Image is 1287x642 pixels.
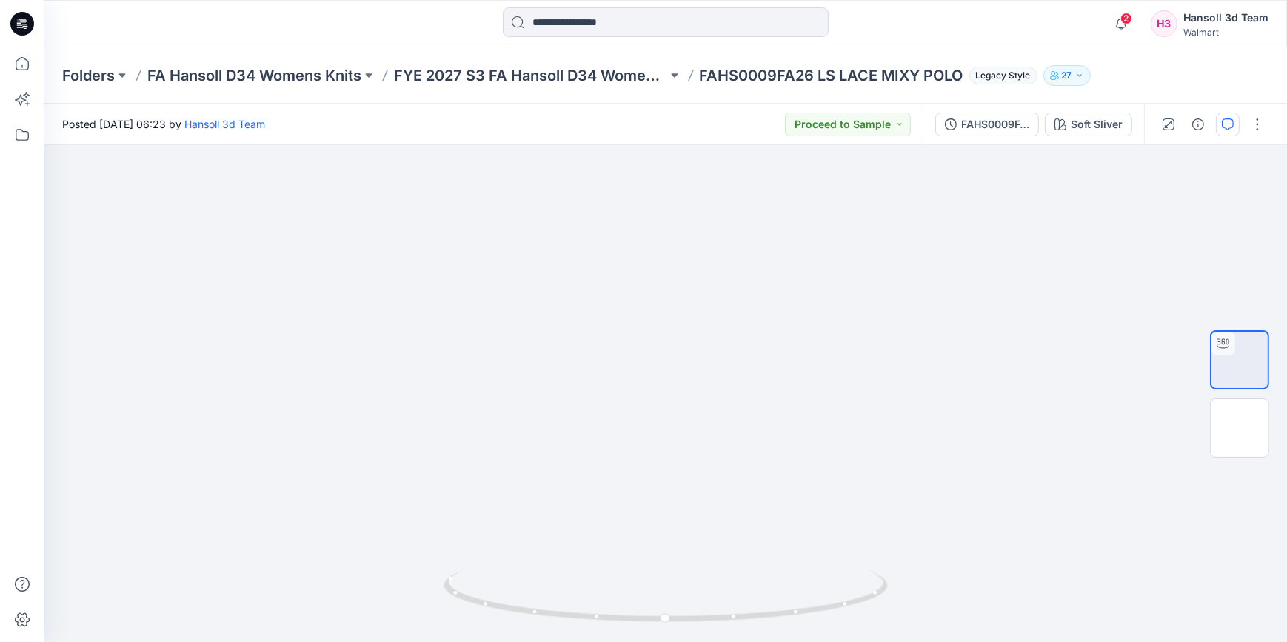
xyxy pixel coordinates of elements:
button: FAHS0009FA26_MPCI SC_LS LACE MIXY POLO [935,113,1039,136]
span: Posted [DATE] 06:23 by [62,116,265,132]
a: FYE 2027 S3 FA Hansoll D34 Womens Knits [394,65,667,86]
div: Walmart [1183,27,1268,38]
a: Folders [62,65,115,86]
div: Soft Sliver [1071,116,1123,133]
div: FAHS0009FA26_MPCI SC_LS LACE MIXY POLO [961,116,1029,133]
span: Legacy Style [969,67,1037,84]
span: 2 [1120,13,1132,24]
button: 27 [1043,65,1091,86]
button: Details [1186,113,1210,136]
p: 27 [1062,67,1072,84]
a: FA Hansoll D34 Womens Knits [147,65,361,86]
div: Hansoll 3d Team [1183,9,1268,27]
p: FAHS0009FA26 LS LACE MIXY POLO [700,65,963,86]
button: Legacy Style [963,65,1037,86]
button: Soft Sliver [1045,113,1132,136]
div: H3 [1151,10,1177,37]
a: Hansoll 3d Team [184,118,265,130]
